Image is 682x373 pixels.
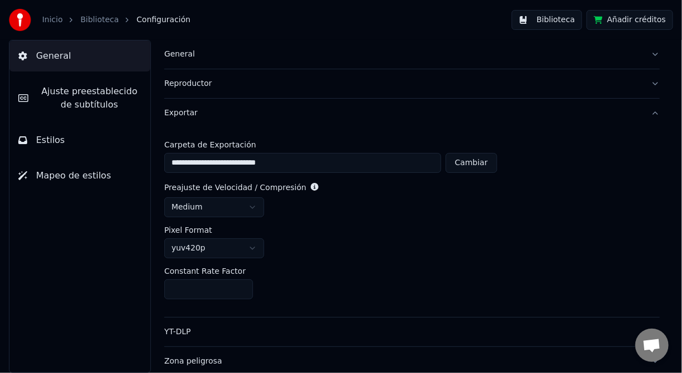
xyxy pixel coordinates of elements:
span: Estilos [36,134,65,147]
label: Carpeta de Exportación [164,141,497,149]
button: Cambiar [446,153,497,173]
label: Pixel Format [164,226,212,234]
a: Biblioteca [80,14,119,25]
nav: breadcrumb [42,14,190,25]
img: youka [9,9,31,31]
button: Mapeo de estilos [9,160,150,191]
button: Estilos [9,125,150,156]
div: YT-DLP [164,326,642,338]
button: Ajuste preestablecido de subtítulos [9,76,150,120]
button: General [164,40,660,69]
div: Exportar [164,108,642,119]
span: Ajuste preestablecido de subtítulos [37,85,142,111]
div: Chat abierto [635,329,669,362]
a: Inicio [42,14,63,25]
button: General [9,40,150,71]
button: Añadir créditos [587,10,673,30]
button: Biblioteca [512,10,582,30]
div: General [164,49,642,60]
label: Constant Rate Factor [164,267,246,275]
button: Exportar [164,99,660,127]
label: Preajuste de Velocidad / Compresión [164,183,306,191]
button: Reproductor [164,69,660,98]
button: YT-DLP [164,318,660,346]
span: Mapeo de estilos [36,169,111,182]
span: General [36,49,71,63]
span: Configuración [137,14,190,25]
div: Exportar [164,127,660,317]
div: Zona peligrosa [164,356,642,367]
div: Reproductor [164,78,642,89]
